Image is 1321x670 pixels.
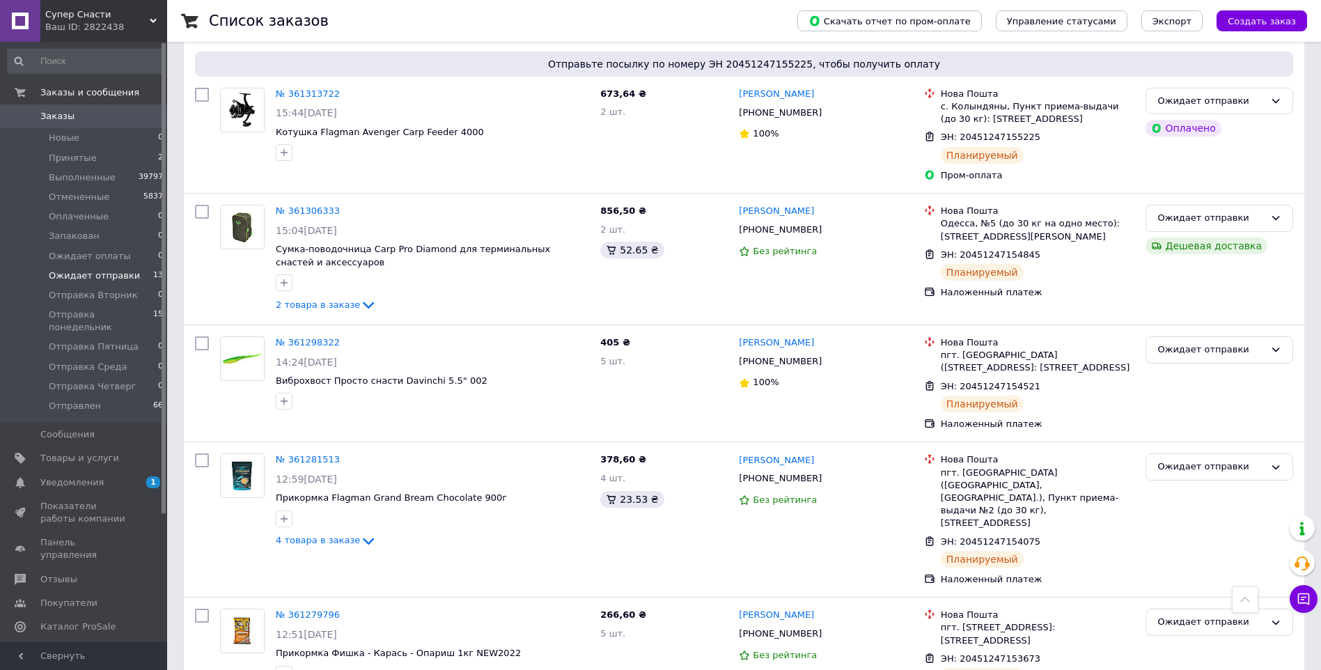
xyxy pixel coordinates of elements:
span: 12:51[DATE] [276,629,337,640]
span: ЭН: 20451247153673 [941,653,1040,664]
span: 4 товара в заказе [276,535,360,545]
span: 13 [153,270,163,282]
a: Фото товару [220,205,265,249]
span: 0 [158,341,163,353]
input: Поиск [7,49,164,74]
div: Наложенный платеж [941,418,1135,430]
div: Ваш ID: 2822438 [45,21,167,33]
div: Наложенный платеж [941,286,1135,299]
span: 100% [753,377,779,387]
span: 405 ₴ [600,337,630,348]
a: № 361306333 [276,205,340,216]
span: 2 [158,152,163,164]
button: Создать заказ [1217,10,1307,31]
a: 4 товара в заказе [276,535,377,545]
span: 12:59[DATE] [276,474,337,485]
span: [PHONE_NUMBER] [739,473,822,483]
span: Без рейтинга [753,246,817,256]
span: Отзывы [40,573,77,586]
span: 66 [153,400,163,412]
span: 0 [158,210,163,223]
div: Планируемый [941,147,1024,164]
span: Без рейтинга [753,494,817,505]
div: с. Колындяны, Пункт приема-выдачи (до 30 кг): [STREET_ADDRESS] [941,100,1135,125]
span: Новые [49,132,79,144]
a: Прикормка Фишка - Карась - Опариш 1кг NEW2022 [276,648,521,658]
div: Нова Пошта [941,453,1135,466]
span: 0 [158,132,163,144]
span: 5837 [143,191,163,203]
span: Управление статусами [1007,16,1116,26]
div: Ожидает отправки [1157,615,1265,630]
span: Супер Снасти [45,8,150,21]
div: Оплачено [1146,120,1221,137]
a: [PERSON_NAME] [739,336,814,350]
span: Уведомления [40,476,104,489]
div: Ожидает отправки [1157,211,1265,226]
img: Фото товару [221,614,264,649]
a: Котушка Flagman Avenger Carp Feeder 4000 [276,127,484,137]
a: [PERSON_NAME] [739,609,814,622]
img: Фото товару [221,458,264,494]
span: Отправка Четверг [49,380,136,393]
button: Управление статусами [996,10,1127,31]
span: 673,64 ₴ [600,88,646,99]
span: 39797 [139,171,163,184]
span: 15:44[DATE] [276,107,337,118]
div: Дешевая доставка [1146,237,1267,254]
span: Отправка Вторник [49,289,138,302]
div: Одесса, №5 (до 30 кг на одно место): [STREET_ADDRESS][PERSON_NAME] [941,217,1135,242]
a: № 361298322 [276,337,340,348]
span: Отправка Пятница [49,341,139,353]
span: 378,60 ₴ [600,454,646,465]
span: 0 [158,380,163,393]
span: [PHONE_NUMBER] [739,356,822,366]
div: Планируемый [941,551,1024,568]
div: Ожидает отправки [1157,460,1265,474]
div: Планируемый [941,264,1024,281]
span: Каталог ProSale [40,621,116,633]
a: Прикормка Flagman Grand Bream Chocolate 900г [276,492,507,503]
span: Принятые [49,152,97,164]
a: Фото товару [220,336,265,381]
span: [PHONE_NUMBER] [739,628,822,639]
span: 0 [158,289,163,302]
span: 15 [153,309,163,334]
a: Фото товару [220,609,265,653]
div: 52.65 ₴ [600,242,664,258]
a: [PERSON_NAME] [739,205,814,218]
div: 23.53 ₴ [600,491,664,508]
img: Фото товару [221,341,264,376]
img: Фото товару [221,92,264,127]
div: Ожидает отправки [1157,94,1265,109]
span: 2 шт. [600,107,625,117]
span: [PHONE_NUMBER] [739,224,822,235]
a: Виброхвост Просто снасти Davinchi 5.5" 002 [276,375,487,386]
span: 1 [146,476,160,488]
span: 15:04[DATE] [276,225,337,236]
a: Фото товару [220,88,265,132]
span: Сообщения [40,428,95,441]
span: 0 [158,361,163,373]
div: пгт. [GEOGRAPHIC_DATA] ([GEOGRAPHIC_DATA], [GEOGRAPHIC_DATA].), Пункт приема-выдачи №2 (до 30 кг)... [941,467,1135,530]
button: Экспорт [1141,10,1203,31]
span: 2 товара в заказе [276,299,360,310]
a: № 361313722 [276,88,340,99]
a: № 361281513 [276,454,340,465]
a: Сумка-поводочница Carp Pro Diamond для терминальных снастей и аксессуаров [276,244,550,267]
span: Экспорт [1152,16,1191,26]
span: 5 шт. [600,356,625,366]
span: Отправьте посылку по номеру ЭН 20451247155225, чтобы получить оплату [201,57,1288,71]
span: ЭН: 20451247154521 [941,381,1040,391]
span: 266,60 ₴ [600,609,646,620]
span: 14:24[DATE] [276,357,337,368]
span: Отмененные [49,191,109,203]
div: Нова Пошта [941,205,1135,217]
img: Фото товару [221,209,264,244]
span: Отправка Среда [49,361,127,373]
